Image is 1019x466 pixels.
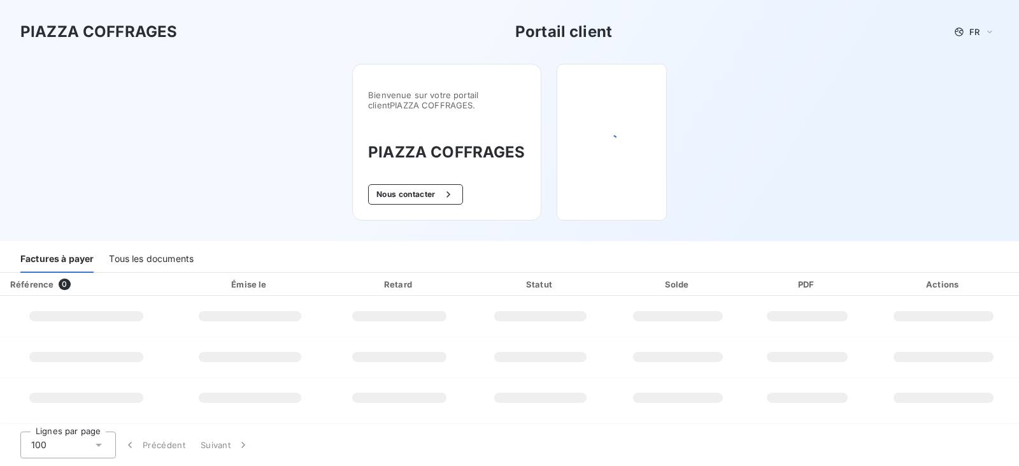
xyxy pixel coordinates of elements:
div: Statut [473,278,608,291]
div: Référence [10,279,53,289]
div: Factures à payer [20,246,94,273]
div: Actions [871,278,1016,291]
button: Suivant [193,432,257,458]
div: Émise le [175,278,325,291]
span: 100 [31,439,46,451]
div: Tous les documents [109,246,194,273]
div: Solde [613,278,743,291]
div: PDF [748,278,866,291]
button: Précédent [116,432,193,458]
div: Retard [331,278,468,291]
span: 0 [59,279,70,290]
h3: PIAZZA COFFRAGES [20,20,177,43]
span: FR [969,27,980,37]
span: Bienvenue sur votre portail client PIAZZA COFFRAGES . [368,90,525,110]
button: Nous contacter [368,184,462,205]
h3: PIAZZA COFFRAGES [368,141,525,164]
h3: Portail client [515,20,612,43]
